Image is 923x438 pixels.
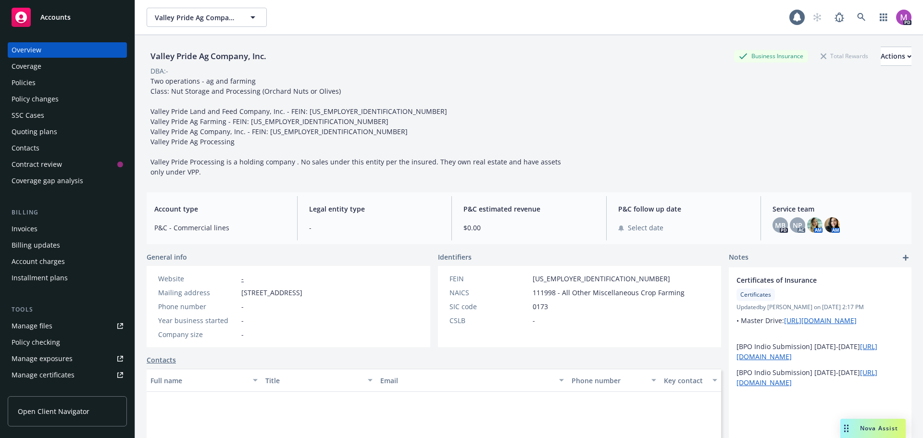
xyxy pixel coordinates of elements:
div: Quoting plans [12,124,57,139]
div: Policy checking [12,335,60,350]
div: Manage certificates [12,367,75,383]
span: Open Client Navigator [18,406,89,416]
a: Contacts [8,140,127,156]
a: Manage exposures [8,351,127,366]
a: Report a Bug [830,8,849,27]
div: Email [380,375,553,386]
span: Account type [154,204,286,214]
a: Start snowing [808,8,827,27]
a: Manage files [8,318,127,334]
span: MB [775,220,786,230]
span: - [241,329,244,339]
span: 0173 [533,301,548,312]
button: Key contact [660,369,721,392]
a: Manage certificates [8,367,127,383]
a: Quoting plans [8,124,127,139]
div: Manage BORs [12,384,57,399]
div: Installment plans [12,270,68,286]
button: Email [376,369,568,392]
div: Invoices [12,221,37,237]
a: [URL][DOMAIN_NAME] [784,316,857,325]
p: • Master Drive: [736,315,904,325]
div: SSC Cases [12,108,44,123]
div: Total Rewards [816,50,873,62]
div: Billing updates [12,238,60,253]
div: Coverage [12,59,41,74]
div: Business Insurance [734,50,808,62]
a: Contract review [8,157,127,172]
div: SIC code [449,301,529,312]
img: photo [824,217,840,233]
div: Year business started [158,315,237,325]
div: Full name [150,375,247,386]
span: Notes [729,252,748,263]
a: Overview [8,42,127,58]
span: [STREET_ADDRESS] [241,288,302,298]
span: Valley Pride Ag Company, Inc. [155,13,238,23]
span: Certificates of Insurance [736,275,879,285]
div: Overview [12,42,41,58]
span: - [241,315,244,325]
button: Nova Assist [840,419,906,438]
div: FEIN [449,274,529,284]
p: [BPO Indio Submission] [DATE]-[DATE] [736,341,904,362]
div: Drag to move [840,419,852,438]
a: Installment plans [8,270,127,286]
span: Two operations - ag and farming Class: Nut Storage and Processing (Orchard Nuts or Olives) Valley... [150,76,563,176]
a: Coverage [8,59,127,74]
button: Phone number [568,369,660,392]
a: add [900,252,911,263]
div: Phone number [572,375,645,386]
a: Policy checking [8,335,127,350]
span: 111998 - All Other Miscellaneous Crop Farming [533,288,685,298]
span: Select date [628,223,663,233]
div: NAICS [449,288,529,298]
a: Contacts [147,355,176,365]
div: Phone number [158,301,237,312]
span: NP [793,220,802,230]
div: CSLB [449,315,529,325]
div: Valley Pride Ag Company, Inc. [147,50,270,63]
div: Billing [8,208,127,217]
div: Contacts [12,140,39,156]
img: photo [807,217,823,233]
img: photo [896,10,911,25]
a: Account charges [8,254,127,269]
div: DBA: - [150,66,168,76]
div: Website [158,274,237,284]
a: Accounts [8,4,127,31]
a: Policy changes [8,91,127,107]
span: P&C estimated revenue [463,204,595,214]
div: Policy changes [12,91,59,107]
div: Title [265,375,362,386]
span: [US_EMPLOYER_IDENTIFICATION_NUMBER] [533,274,670,284]
span: Certificates [740,290,771,299]
button: Title [262,369,376,392]
a: Billing updates [8,238,127,253]
span: - [309,223,440,233]
button: Full name [147,369,262,392]
span: P&C follow up date [618,204,749,214]
a: Policies [8,75,127,90]
a: Coverage gap analysis [8,173,127,188]
div: Contract review [12,157,62,172]
span: - [533,315,535,325]
a: Manage BORs [8,384,127,399]
span: Legal entity type [309,204,440,214]
div: Mailing address [158,288,237,298]
div: Policies [12,75,36,90]
span: Nova Assist [860,424,898,432]
p: [BPO Indio Submission] [DATE]-[DATE] [736,367,904,388]
span: $0.00 [463,223,595,233]
a: Search [852,8,871,27]
button: Actions [881,47,911,66]
span: Accounts [40,13,71,21]
div: Account charges [12,254,65,269]
a: Switch app [874,8,893,27]
span: General info [147,252,187,262]
a: Invoices [8,221,127,237]
span: Updated by [PERSON_NAME] on [DATE] 2:17 PM [736,303,904,312]
button: Valley Pride Ag Company, Inc. [147,8,267,27]
a: SSC Cases [8,108,127,123]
